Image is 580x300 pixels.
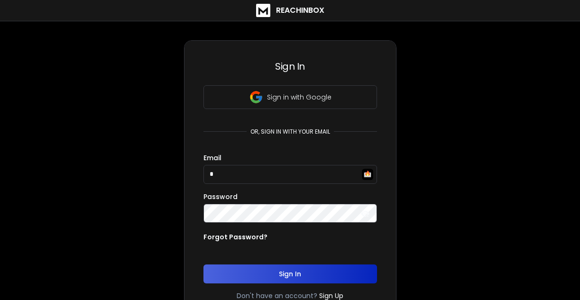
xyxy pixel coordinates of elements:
p: Forgot Password? [203,232,267,242]
a: ReachInbox [256,4,324,17]
label: Email [203,155,221,161]
button: Sign in with Google [203,85,377,109]
button: Sign In [203,264,377,283]
h3: Sign In [203,60,377,73]
p: Sign in with Google [267,92,331,102]
label: Password [203,193,238,200]
p: or, sign in with your email [247,128,334,136]
img: logo [256,4,270,17]
h1: ReachInbox [276,5,324,16]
